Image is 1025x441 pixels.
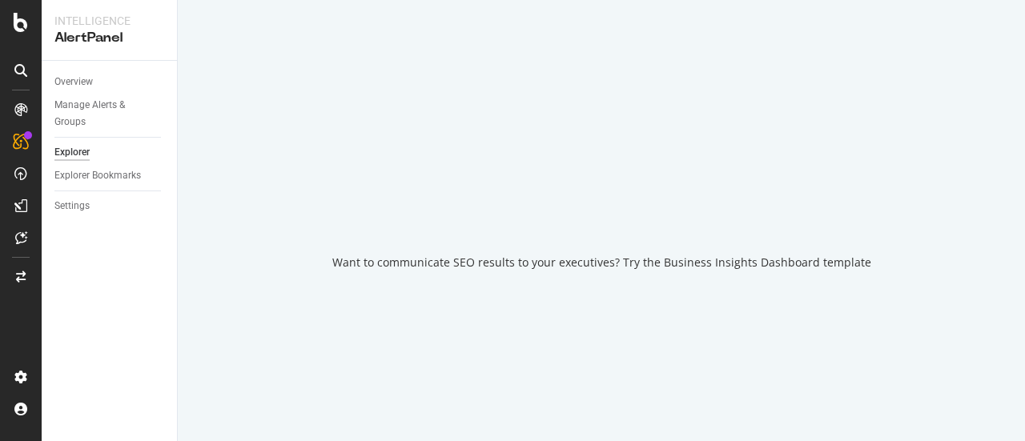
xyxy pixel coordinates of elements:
[54,167,141,184] div: Explorer Bookmarks
[54,167,166,184] a: Explorer Bookmarks
[54,74,93,90] div: Overview
[54,74,166,90] a: Overview
[544,171,659,229] div: animation
[54,144,90,161] div: Explorer
[54,97,166,130] a: Manage Alerts & Groups
[54,97,151,130] div: Manage Alerts & Groups
[54,198,90,214] div: Settings
[54,29,164,47] div: AlertPanel
[332,255,871,271] div: Want to communicate SEO results to your executives? Try the Business Insights Dashboard template
[54,198,166,214] a: Settings
[54,144,166,161] a: Explorer
[54,13,164,29] div: Intelligence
